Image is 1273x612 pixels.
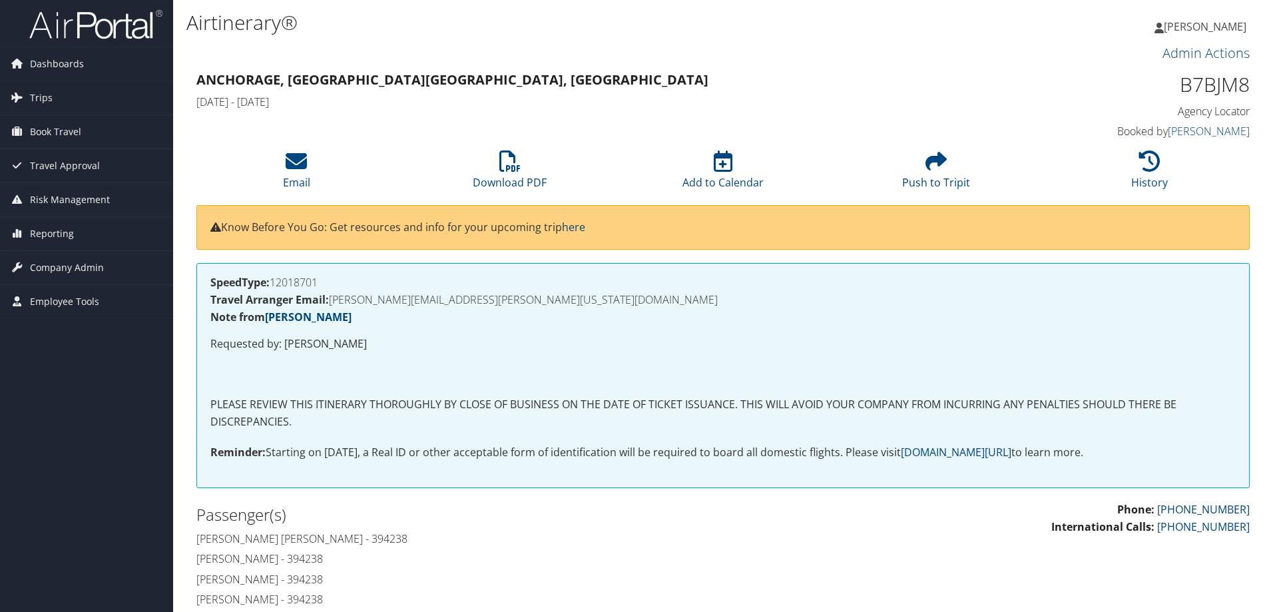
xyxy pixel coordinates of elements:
[901,445,1011,459] a: [DOMAIN_NAME][URL]
[30,251,104,284] span: Company Admin
[210,396,1236,430] p: PLEASE REVIEW THIS ITINERARY THOROUGHLY BY CLOSE OF BUSINESS ON THE DATE OF TICKET ISSUANCE. THIS...
[210,219,1236,236] p: Know Before You Go: Get resources and info for your upcoming trip
[30,47,84,81] span: Dashboards
[265,310,352,324] a: [PERSON_NAME]
[210,336,1236,353] p: Requested by: [PERSON_NAME]
[30,183,110,216] span: Risk Management
[29,9,162,40] img: airportal-logo.png
[30,285,99,318] span: Employee Tools
[196,551,713,566] h4: [PERSON_NAME] - 394238
[196,572,713,587] h4: [PERSON_NAME] - 394238
[1001,124,1250,139] h4: Booked by
[30,115,81,149] span: Book Travel
[473,158,547,190] a: Download PDF
[196,592,713,607] h4: [PERSON_NAME] - 394238
[1051,519,1154,534] strong: International Calls:
[196,503,713,526] h2: Passenger(s)
[210,277,1236,288] h4: 12018701
[1154,7,1260,47] a: [PERSON_NAME]
[1157,519,1250,534] a: [PHONE_NUMBER]
[1164,19,1246,34] span: [PERSON_NAME]
[186,9,902,37] h1: Airtinerary®
[1001,104,1250,119] h4: Agency Locator
[30,81,53,115] span: Trips
[196,71,708,89] strong: Anchorage, [GEOGRAPHIC_DATA] [GEOGRAPHIC_DATA], [GEOGRAPHIC_DATA]
[30,149,100,182] span: Travel Approval
[210,444,1236,461] p: Starting on [DATE], a Real ID or other acceptable form of identification will be required to boar...
[283,158,310,190] a: Email
[1157,502,1250,517] a: [PHONE_NUMBER]
[1131,158,1168,190] a: History
[210,275,270,290] strong: SpeedType:
[682,158,764,190] a: Add to Calendar
[1001,71,1250,99] h1: B7BJM8
[1117,502,1154,517] strong: Phone:
[210,294,1236,305] h4: [PERSON_NAME][EMAIL_ADDRESS][PERSON_NAME][US_STATE][DOMAIN_NAME]
[562,220,585,234] a: here
[1168,124,1250,139] a: [PERSON_NAME]
[210,310,352,324] strong: Note from
[902,158,970,190] a: Push to Tripit
[196,531,713,546] h4: [PERSON_NAME] [PERSON_NAME] - 394238
[196,95,981,109] h4: [DATE] - [DATE]
[210,292,329,307] strong: Travel Arranger Email:
[30,217,74,250] span: Reporting
[1162,44,1250,62] a: Admin Actions
[210,445,266,459] strong: Reminder:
